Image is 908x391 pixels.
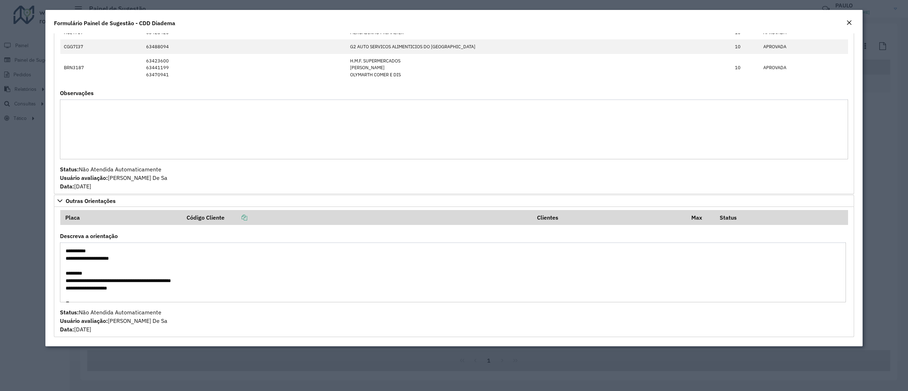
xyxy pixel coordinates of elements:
label: Observações [60,89,94,97]
td: 63488094 [142,39,346,54]
div: Outras Orientações [54,207,854,337]
th: Clientes [532,210,686,225]
button: Close [844,18,854,28]
strong: Status: [60,309,79,316]
span: Outras Orientações [66,198,116,204]
th: Código Cliente [182,210,532,225]
strong: Status: [60,166,79,173]
a: Outras Orientações [54,195,854,207]
td: CGG7I37 [60,39,143,54]
h4: Formulário Painel de Sugestão - CDD Diadema [54,19,175,27]
td: 10 [731,54,759,82]
td: APROVADA [759,54,848,82]
strong: Usuário avaliação: [60,174,108,181]
span: Não Atendida Automaticamente [PERSON_NAME] De Sa [DATE] [60,309,167,333]
span: Não Atendida Automaticamente [PERSON_NAME] De Sa [DATE] [60,166,167,190]
a: Copiar [225,214,247,221]
em: Fechar [846,20,852,26]
strong: Data: [60,183,74,190]
td: G2 AUTO SERVICOS ALIMENTICIOS DO [GEOGRAPHIC_DATA] [347,39,731,54]
strong: Usuário avaliação: [60,317,108,324]
th: Status [715,210,848,225]
th: Placa [60,210,182,225]
td: 63423600 63441199 63470941 [142,54,346,82]
td: H.M.F. SUPERMERCADOS [PERSON_NAME] OLYMARTH COMER E DIS [347,54,731,82]
strong: Data: [60,326,74,333]
td: APROVADA [759,39,848,54]
label: Descreva a orientação [60,232,118,240]
td: 10 [731,39,759,54]
th: Max [687,210,715,225]
td: BRN3187 [60,54,143,82]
